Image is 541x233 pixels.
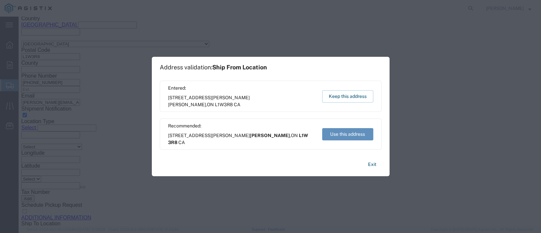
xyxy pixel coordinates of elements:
[168,94,316,108] span: [STREET_ADDRESS][PERSON_NAME] ,
[207,102,214,107] span: ON
[160,64,267,71] h1: Address validation:
[234,102,240,107] span: CA
[168,102,206,107] span: [PERSON_NAME]
[168,132,316,146] span: [STREET_ADDRESS][PERSON_NAME] ,
[291,133,298,138] span: ON
[168,133,308,145] span: L1W 3R8
[168,122,316,129] span: Recommended:
[322,90,373,103] button: Keep this address
[322,128,373,140] button: Use this address
[178,140,185,145] span: CA
[363,159,382,170] button: Exit
[212,64,267,71] span: Ship From Location
[250,133,290,138] span: [PERSON_NAME]
[215,102,233,107] span: L1W3R8
[168,85,316,92] span: Entered:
